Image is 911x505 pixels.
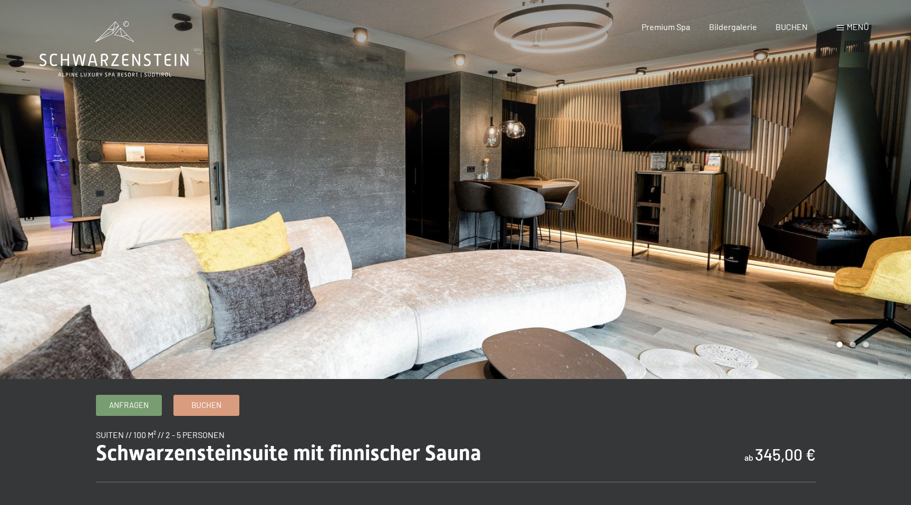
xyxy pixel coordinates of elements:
b: 345,00 € [755,445,816,464]
a: BUCHEN [776,22,808,32]
a: Anfragen [96,395,161,415]
a: Premium Spa [642,22,690,32]
span: Menü [847,22,869,32]
span: Schwarzensteinsuite mit finnischer Sauna [96,441,481,465]
span: Buchen [191,400,221,411]
span: ab [744,452,753,462]
span: Suiten // 100 m² // 2 - 5 Personen [96,430,225,440]
a: Buchen [174,395,239,415]
a: Bildergalerie [709,22,757,32]
span: Anfragen [109,400,149,411]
